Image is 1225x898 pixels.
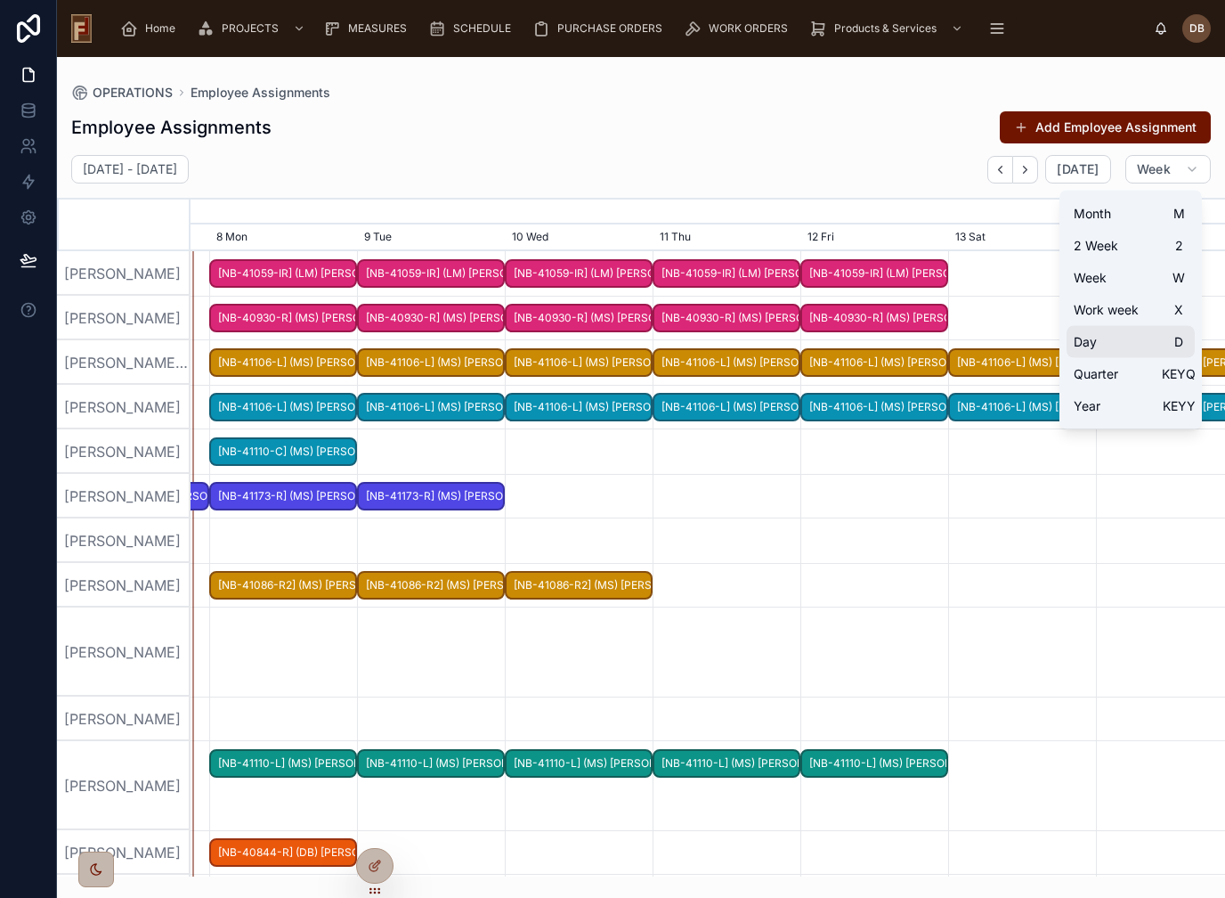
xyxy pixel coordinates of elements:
[209,304,357,333] div: [NB-40930-R] (MS) Jenn Kuiper
[948,224,1096,251] div: 13 Sat
[1074,333,1097,351] span: Day
[950,393,1094,422] span: [NB-41106-L] (MS) [PERSON_NAME]
[423,12,523,45] a: SCHEDULE
[505,393,653,422] div: [NB-41106-L] (MS) Marianne Burish
[209,838,357,868] div: [NB-40844-R] (DB) Callen [Earhart] (Aghjian)
[211,437,355,467] span: [NB-41110-C] (MS) [PERSON_NAME]
[359,571,503,600] span: [NB-41086-R2] (MS) [PERSON_NAME]
[654,259,799,289] span: [NB-41059-IR] (LM) [PERSON_NAME] ([PERSON_NAME])
[800,348,948,378] div: [NB-41106-L] (MS) Marianne Burish
[507,304,651,333] span: [NB-40930-R] (MS) [PERSON_NAME]
[1074,397,1100,415] span: Year
[1074,301,1139,319] span: Work week
[57,741,191,830] div: [PERSON_NAME]
[1067,230,1195,262] button: 2 Week2
[557,21,662,36] span: PURCHASE ORDERS
[802,304,946,333] span: [NB-40930-R] (MS) [PERSON_NAME]
[57,296,191,340] div: [PERSON_NAME]
[834,21,937,36] span: Products & Services
[209,749,357,779] div: [NB-41110-L] (MS) Curt Diesner
[357,259,505,289] div: [NB-41059-IR] (LM) Jeffrey Brown (Rockwell)
[1172,335,1186,349] span: D
[948,348,1096,378] div: [NB-41106-L] (MS) Marianne Burish
[57,385,191,429] div: [PERSON_NAME]
[800,393,948,422] div: [NB-41106-L] (MS) Marianne Burish
[93,84,173,102] span: OPERATIONS
[1172,271,1186,285] span: W
[211,482,355,511] span: [NB-41173-R] (MS) [PERSON_NAME]
[654,304,799,333] span: [NB-40930-R] (MS) [PERSON_NAME]
[211,838,355,868] span: [NB-40844-R] (DB) [PERSON_NAME] [[PERSON_NAME]] (Aghjian)
[654,749,799,779] span: [NB-41110-L] (MS) [PERSON_NAME]
[654,348,799,378] span: [NB-41106-L] (MS) [PERSON_NAME]
[1172,239,1186,253] span: 2
[653,259,800,289] div: [NB-41059-IR] (LM) Jeffrey Brown (Rockwell)
[507,348,651,378] span: [NB-41106-L] (MS) [PERSON_NAME]
[654,393,799,422] span: [NB-41106-L] (MS) [PERSON_NAME]
[357,304,505,333] div: [NB-40930-R] (MS) Jenn Kuiper
[318,12,419,45] a: MEASURES
[211,259,355,289] span: [NB-41059-IR] (LM) [PERSON_NAME] ([PERSON_NAME])
[507,259,651,289] span: [NB-41059-IR] (LM) [PERSON_NAME] ([PERSON_NAME])
[57,830,191,875] div: [PERSON_NAME]
[71,84,173,102] a: OPERATIONS
[348,21,407,36] span: MEASURES
[57,429,191,474] div: [PERSON_NAME]
[505,224,653,251] div: 10 Wed
[1067,262,1195,294] button: WeekW
[507,393,651,422] span: [NB-41106-L] (MS) [PERSON_NAME]
[191,84,330,102] a: Employee Assignments
[359,259,503,289] span: [NB-41059-IR] (LM) [PERSON_NAME] ([PERSON_NAME])
[357,482,505,511] div: [NB-41173-R] (MS) Rebecca Huebsch
[653,304,800,333] div: [NB-40930-R] (MS) Jenn Kuiper
[83,160,177,178] h2: [DATE] - [DATE]
[209,571,357,600] div: [NB-41086-R2] (MS) Tracy Zabrowski
[709,21,788,36] span: WORK ORDERS
[678,12,800,45] a: WORK ORDERS
[507,571,651,600] span: [NB-41086-R2] (MS) [PERSON_NAME]
[357,749,505,779] div: [NB-41110-L] (MS) Curt Diesner
[653,393,800,422] div: [NB-41106-L] (MS) Marianne Burish
[804,12,972,45] a: Products & Services
[1045,155,1110,184] button: [DATE]
[357,348,505,378] div: [NB-41106-L] (MS) Marianne Burish
[505,348,653,378] div: [NB-41106-L] (MS) Marianne Burish
[1074,237,1118,255] span: 2 Week
[71,115,272,140] h1: Employee Assignments
[209,482,357,511] div: [NB-41173-R] (MS) Rebecca Huebsch
[106,9,1154,48] div: scrollable content
[1067,294,1195,326] button: Work weekX
[1067,390,1195,422] button: YearKEYY
[57,251,191,296] div: [PERSON_NAME]
[505,571,653,600] div: [NB-41086-R2] (MS) Tracy Zabrowski
[57,518,191,563] div: [PERSON_NAME]
[1125,155,1211,184] button: Week
[948,393,1096,422] div: [NB-41106-L] (MS) Marianne Burish
[800,304,948,333] div: [NB-40930-R] (MS) Jenn Kuiper
[211,348,355,378] span: [NB-41106-L] (MS) [PERSON_NAME]
[1000,111,1211,143] button: Add Employee Assignment
[1067,358,1195,390] button: QuarterKEYQ
[211,393,355,422] span: [NB-41106-L] (MS) [PERSON_NAME]
[71,14,92,43] img: App logo
[57,608,191,697] div: [PERSON_NAME]
[1067,326,1195,358] button: DayD
[222,21,279,36] span: PROJECTS
[653,749,800,779] div: [NB-41110-L] (MS) Curt Diesner
[802,393,946,422] span: [NB-41106-L] (MS) [PERSON_NAME]
[359,393,503,422] span: [NB-41106-L] (MS) [PERSON_NAME]
[802,348,946,378] span: [NB-41106-L] (MS) [PERSON_NAME]
[527,12,675,45] a: PURCHASE ORDERS
[1189,21,1205,36] span: DB
[505,259,653,289] div: [NB-41059-IR] (LM) Jeffrey Brown (Rockwell)
[211,749,355,779] span: [NB-41110-L] (MS) [PERSON_NAME]
[1074,365,1118,383] span: Quarter
[800,224,948,251] div: 12 Fri
[1074,205,1111,223] span: Month
[653,224,800,251] div: 11 Thu
[357,224,505,251] div: 9 Tue
[209,348,357,378] div: [NB-41106-L] (MS) Marianne Burish
[359,749,503,779] span: [NB-41110-L] (MS) [PERSON_NAME]
[211,571,355,600] span: [NB-41086-R2] (MS) [PERSON_NAME]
